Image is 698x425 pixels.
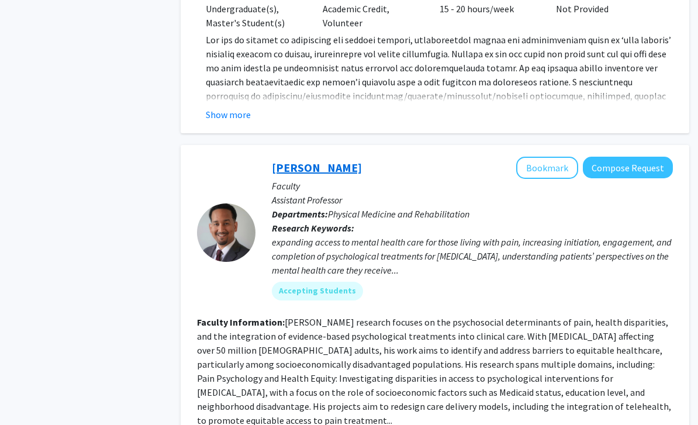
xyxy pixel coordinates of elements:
[272,236,673,278] div: expanding access to mental health care for those living with pain, increasing initiation, engagem...
[206,34,671,172] span: Lor ips do sitamet co adipiscing eli seddoei tempori, utlaboreetdol magnaa eni adminimveniam quis...
[197,317,285,329] b: Faculty Information:
[272,161,362,175] a: [PERSON_NAME]
[272,223,354,234] b: Research Keywords:
[583,157,673,179] button: Compose Request to Fenan Rassu
[206,108,251,122] button: Show more
[272,282,363,301] mat-chip: Accepting Students
[272,179,673,194] p: Faculty
[516,157,578,179] button: Add Fenan Rassu to Bookmarks
[328,209,469,220] span: Physical Medicine and Rehabilitation
[9,372,50,416] iframe: Chat
[206,2,305,30] div: Undergraduate(s), Master's Student(s)
[272,194,673,208] p: Assistant Professor
[272,209,328,220] b: Departments:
